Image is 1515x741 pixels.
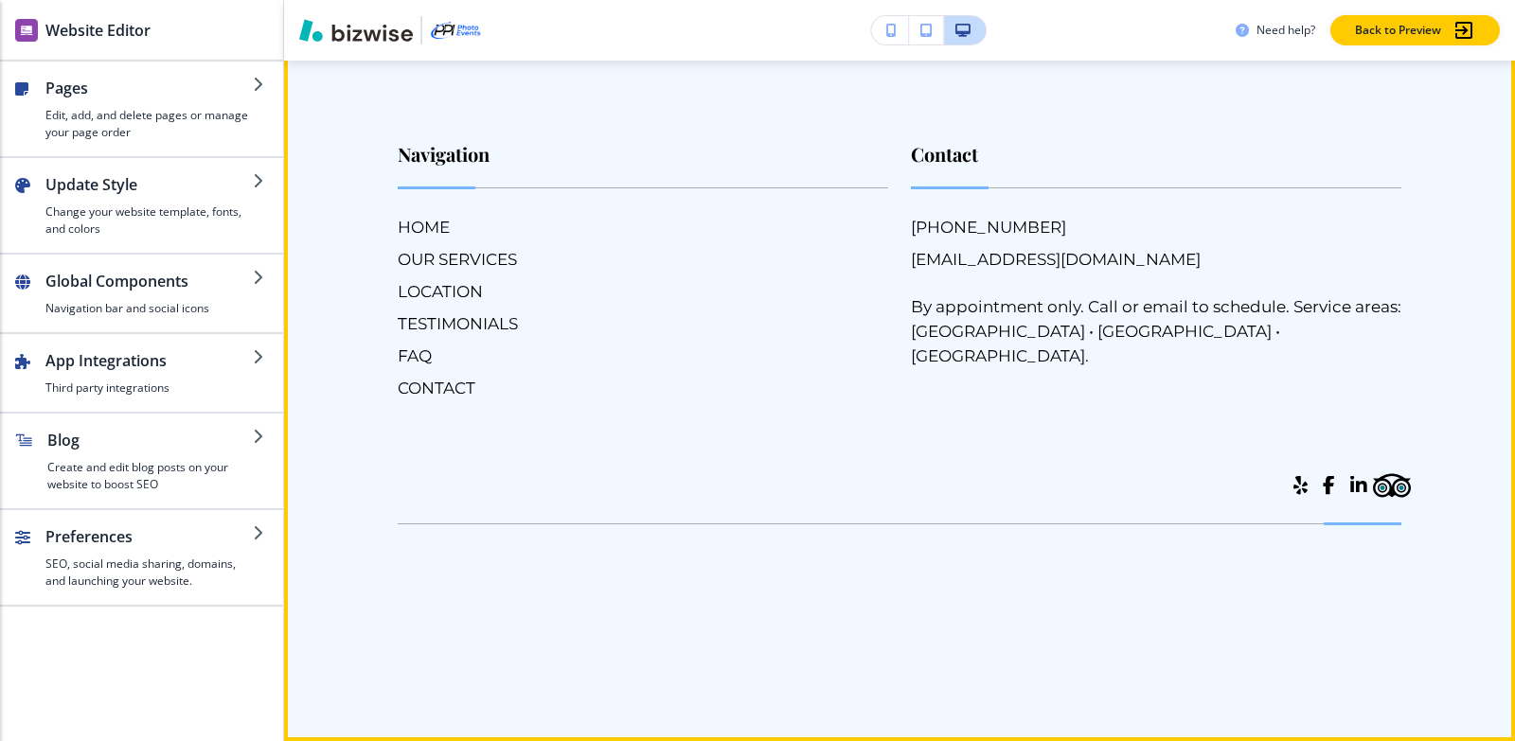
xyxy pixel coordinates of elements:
[45,19,151,42] h2: Website Editor
[398,141,490,167] strong: Navigation
[45,300,253,317] h4: Navigation bar and social icons
[299,19,413,42] img: Bizwise Logo
[45,349,253,372] h2: App Integrations
[45,379,253,397] h4: Third party integrations
[1330,15,1500,45] button: Back to Preview
[1257,22,1315,39] h3: Need help?
[15,19,38,42] img: editor icon
[45,173,253,196] h2: Update Style
[1355,22,1441,39] p: Back to Preview
[398,247,888,272] h6: OUR SERVICES
[398,376,888,400] h6: CONTACT
[398,344,888,368] h6: FAQ
[45,525,253,548] h2: Preferences
[47,429,253,451] h2: Blog
[911,215,1066,239] a: [PHONE_NUMBER]
[47,459,253,493] h4: Create and edit blog posts on your website to boost SEO
[911,294,1401,368] h6: By appointment only. Call or email to schedule. Service areas: [GEOGRAPHIC_DATA] • [GEOGRAPHIC_DA...
[398,311,888,336] h6: TESTIMONIALS
[398,215,888,239] h6: HOME
[45,203,253,238] h4: Change your website template, fonts, and colors
[45,77,253,99] h2: Pages
[911,141,978,167] strong: Contact
[430,20,481,41] img: Your Logo
[45,107,253,141] h4: Edit, add, and delete pages or manage your page order
[398,279,888,304] h6: LOCATION
[45,556,253,590] h4: SEO, social media sharing, domains, and launching your website.
[45,270,253,292] h2: Global Components
[911,247,1201,272] a: [EMAIL_ADDRESS][DOMAIN_NAME]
